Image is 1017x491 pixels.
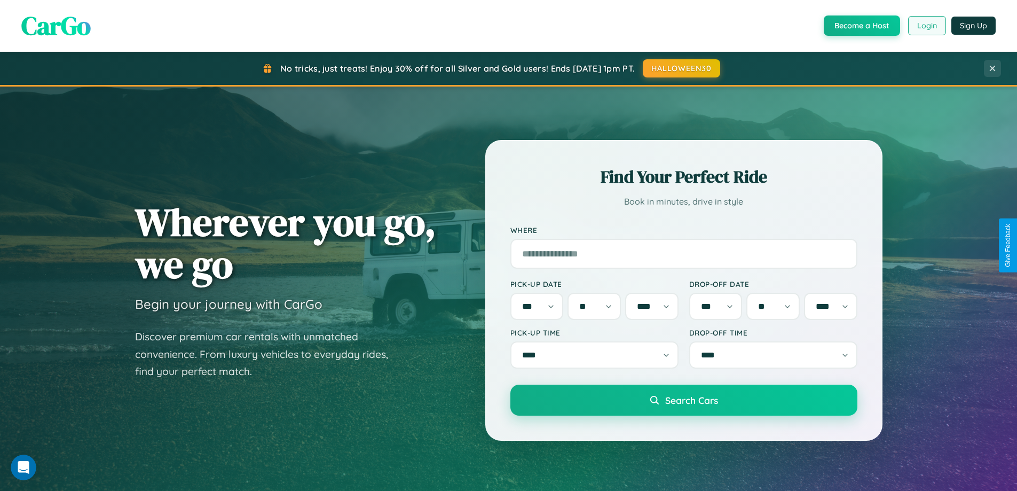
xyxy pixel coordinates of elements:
[689,328,857,337] label: Drop-off Time
[135,328,402,380] p: Discover premium car rentals with unmatched convenience. From luxury vehicles to everyday rides, ...
[510,165,857,189] h2: Find Your Perfect Ride
[665,394,718,406] span: Search Cars
[689,279,857,289] label: Drop-off Date
[510,194,857,209] p: Book in minutes, drive in style
[11,455,36,480] iframe: Intercom live chat
[643,59,720,77] button: HALLOWEEN30
[280,63,635,74] span: No tricks, just treats! Enjoy 30% off for all Silver and Gold users! Ends [DATE] 1pm PT.
[908,16,946,35] button: Login
[21,8,91,43] span: CarGo
[135,296,322,312] h3: Begin your journey with CarGo
[510,279,679,289] label: Pick-up Date
[510,328,679,337] label: Pick-up Time
[1004,224,1012,267] div: Give Feedback
[951,17,996,35] button: Sign Up
[510,225,857,235] label: Where
[824,15,900,36] button: Become a Host
[510,385,857,416] button: Search Cars
[135,201,436,285] h1: Wherever you go, we go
